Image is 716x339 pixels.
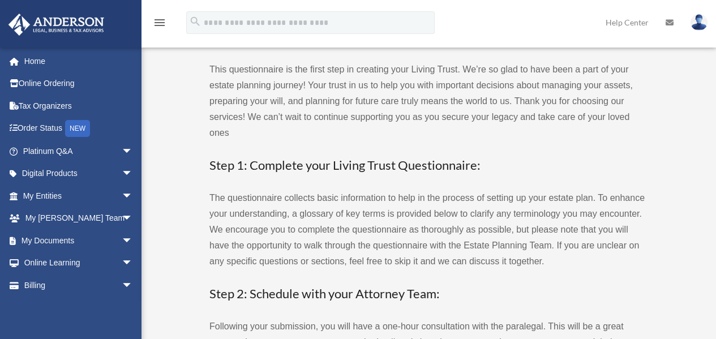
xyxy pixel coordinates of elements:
div: NEW [65,120,90,137]
a: Order StatusNEW [8,117,150,140]
a: My Documentsarrow_drop_down [8,229,150,252]
a: Tax Organizers [8,95,150,117]
p: This questionnaire is the first step in creating your Living Trust. We’re so glad to have been a ... [209,62,645,141]
a: Home [8,50,150,72]
span: arrow_drop_down [122,252,144,275]
a: Digital Productsarrow_drop_down [8,162,150,185]
img: Anderson Advisors Platinum Portal [5,14,108,36]
span: arrow_drop_down [122,162,144,186]
a: Platinum Q&Aarrow_drop_down [8,140,150,162]
p: The questionnaire collects basic information to help in the process of setting up your estate pla... [209,190,645,269]
a: Online Learningarrow_drop_down [8,252,150,274]
img: User Pic [691,14,708,31]
h3: Step 2: Schedule with your Attorney Team: [209,285,645,303]
span: arrow_drop_down [122,207,144,230]
span: arrow_drop_down [122,229,144,252]
a: My Entitiesarrow_drop_down [8,184,150,207]
h3: Step 1: Complete your Living Trust Questionnaire: [209,157,645,174]
span: arrow_drop_down [122,140,144,163]
a: My [PERSON_NAME] Teamarrow_drop_down [8,207,150,230]
a: Events Calendar [8,297,150,319]
a: Billingarrow_drop_down [8,274,150,297]
span: arrow_drop_down [122,274,144,297]
i: search [189,15,201,28]
a: menu [153,20,166,29]
span: arrow_drop_down [122,184,144,208]
i: menu [153,16,166,29]
a: Online Ordering [8,72,150,95]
